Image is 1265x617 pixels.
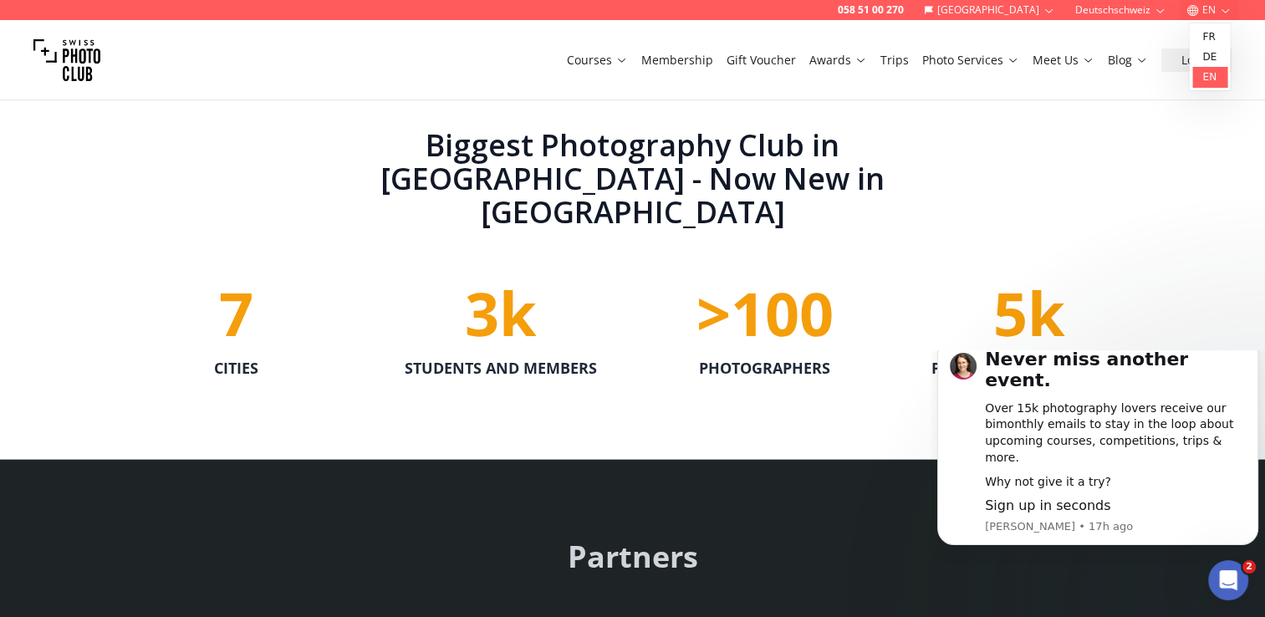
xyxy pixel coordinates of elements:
[922,52,1019,69] a: Photo Services
[54,169,315,184] p: Message from Joan, sent 17h ago
[1101,48,1155,72] button: Blog
[1033,52,1094,69] a: Meet Us
[699,356,830,380] p: PHOTOGRAPHERS
[54,147,180,163] a: Sign up in seconds
[916,48,1026,72] button: Photo Services
[33,27,100,94] img: Swiss photo club
[1108,52,1148,69] a: Blog
[465,272,537,354] span: 3k
[219,272,253,354] span: 7
[214,356,258,380] p: CITIES
[931,350,1265,572] iframe: Intercom notifications message
[125,540,1141,574] h2: Partners
[1026,48,1101,72] button: Meet Us
[560,48,635,72] button: Courses
[405,356,597,380] p: STUDENTS AND MEMBERS
[880,52,909,69] a: Trips
[1192,47,1227,67] a: de
[727,52,796,69] a: Gift Voucher
[809,52,867,69] a: Awards
[1192,27,1227,47] a: fr
[641,52,713,69] a: Membership
[54,124,315,140] div: Why not give it a try?
[803,48,874,72] button: Awards
[312,129,954,229] h2: Biggest Photography Club in [GEOGRAPHIC_DATA] - Now New in [GEOGRAPHIC_DATA]
[696,272,834,354] span: >100
[635,48,720,72] button: Membership
[567,52,628,69] a: Courses
[54,50,315,115] div: Over 15k photography lovers receive our bimonthly emails to stay in the loop about upcoming cours...
[19,3,46,29] img: Profile image for Joan
[1189,23,1230,90] div: EN
[1161,48,1232,72] button: Login
[874,48,916,72] button: Trips
[1242,560,1256,574] span: 2
[993,272,1065,354] span: 5k
[1192,67,1227,87] a: en
[1208,560,1248,600] iframe: Intercom live chat
[838,3,904,17] a: 058 51 00 270
[720,48,803,72] button: Gift Voucher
